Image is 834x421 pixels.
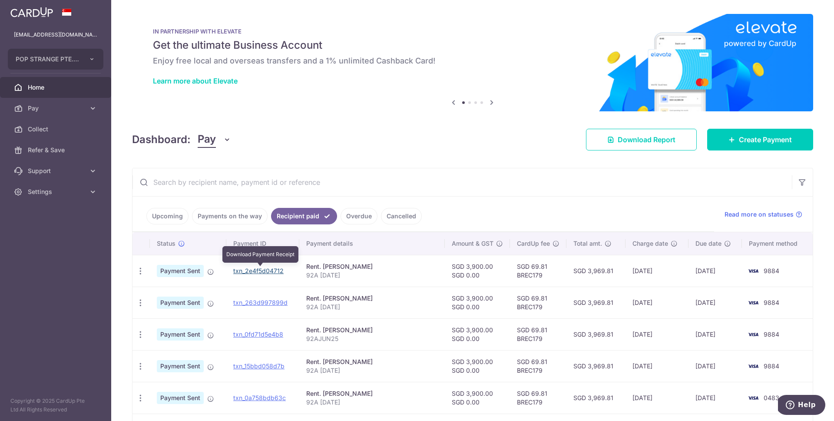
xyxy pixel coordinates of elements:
[445,382,510,414] td: SGD 3,900.00 SGD 0.00
[695,239,721,248] span: Due date
[306,389,438,398] div: Rent. [PERSON_NAME]
[157,392,204,404] span: Payment Sent
[742,232,813,255] th: Payment method
[739,134,792,145] span: Create Payment
[153,77,238,85] a: Learn more about Elevate
[688,318,741,350] td: [DATE]
[233,394,286,401] a: txn_0a758bdb63c
[445,255,510,287] td: SGD 3,900.00 SGD 0.00
[10,7,53,17] img: CardUp
[28,125,85,134] span: Collect
[233,362,285,370] a: txn_15bbd058d7b
[306,334,438,343] p: 92AJUN25
[566,350,625,382] td: SGD 3,969.81
[764,267,779,274] span: 9884
[157,265,204,277] span: Payment Sent
[688,255,741,287] td: [DATE]
[745,361,762,371] img: Bank Card
[764,394,779,401] span: 0483
[233,331,283,338] a: txn_0fd71d5e4b8
[625,255,689,287] td: [DATE]
[725,210,802,219] a: Read more on statuses
[233,267,284,274] a: txn_2e4f5d04712
[517,239,550,248] span: CardUp fee
[157,328,204,341] span: Payment Sent
[778,395,825,417] iframe: Opens a widget where you can find more information
[632,239,668,248] span: Charge date
[566,255,625,287] td: SGD 3,969.81
[271,208,337,224] a: Recipient paid
[157,360,204,372] span: Payment Sent
[132,168,792,196] input: Search by recipient name, payment id or reference
[28,187,85,196] span: Settings
[306,358,438,366] div: Rent. [PERSON_NAME]
[381,208,422,224] a: Cancelled
[153,56,792,66] h6: Enjoy free local and overseas transfers and a 1% unlimited Cashback Card!
[306,398,438,407] p: 92A [DATE]
[745,329,762,340] img: Bank Card
[625,287,689,318] td: [DATE]
[233,299,288,306] a: txn_263d997899d
[764,362,779,370] span: 9884
[222,246,298,263] div: Download Payment Receipt
[764,331,779,338] span: 9884
[764,299,779,306] span: 9884
[566,318,625,350] td: SGD 3,969.81
[688,382,741,414] td: [DATE]
[306,262,438,271] div: Rent. [PERSON_NAME]
[28,167,85,175] span: Support
[157,297,204,309] span: Payment Sent
[510,287,566,318] td: SGD 69.81 BREC179
[725,210,794,219] span: Read more on statuses
[745,393,762,403] img: Bank Card
[625,382,689,414] td: [DATE]
[198,131,231,148] button: Pay
[510,382,566,414] td: SGD 69.81 BREC179
[299,232,445,255] th: Payment details
[28,104,85,113] span: Pay
[8,49,103,70] button: POP STRANGE PTE. LTD.
[566,287,625,318] td: SGD 3,969.81
[445,287,510,318] td: SGD 3,900.00 SGD 0.00
[745,266,762,276] img: Bank Card
[445,318,510,350] td: SGD 3,900.00 SGD 0.00
[132,14,813,111] img: Renovation banner
[510,350,566,382] td: SGD 69.81 BREC179
[306,271,438,280] p: 92A [DATE]
[452,239,493,248] span: Amount & GST
[306,303,438,311] p: 92A [DATE]
[226,232,299,255] th: Payment ID
[153,38,792,52] h5: Get the ultimate Business Account
[192,208,268,224] a: Payments on the way
[688,350,741,382] td: [DATE]
[341,208,377,224] a: Overdue
[707,129,813,150] a: Create Payment
[28,146,85,154] span: Refer & Save
[14,30,97,39] p: [EMAIL_ADDRESS][DOMAIN_NAME]
[146,208,189,224] a: Upcoming
[16,55,80,63] span: POP STRANGE PTE. LTD.
[306,366,438,375] p: 92A [DATE]
[625,350,689,382] td: [DATE]
[688,287,741,318] td: [DATE]
[510,318,566,350] td: SGD 69.81 BREC179
[586,129,697,150] a: Download Report
[625,318,689,350] td: [DATE]
[566,382,625,414] td: SGD 3,969.81
[510,255,566,287] td: SGD 69.81 BREC179
[745,297,762,308] img: Bank Card
[157,239,175,248] span: Status
[445,350,510,382] td: SGD 3,900.00 SGD 0.00
[28,83,85,92] span: Home
[618,134,675,145] span: Download Report
[306,294,438,303] div: Rent. [PERSON_NAME]
[198,131,216,148] span: Pay
[573,239,602,248] span: Total amt.
[132,132,191,147] h4: Dashboard:
[153,28,792,35] p: IN PARTNERSHIP WITH ELEVATE
[306,326,438,334] div: Rent. [PERSON_NAME]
